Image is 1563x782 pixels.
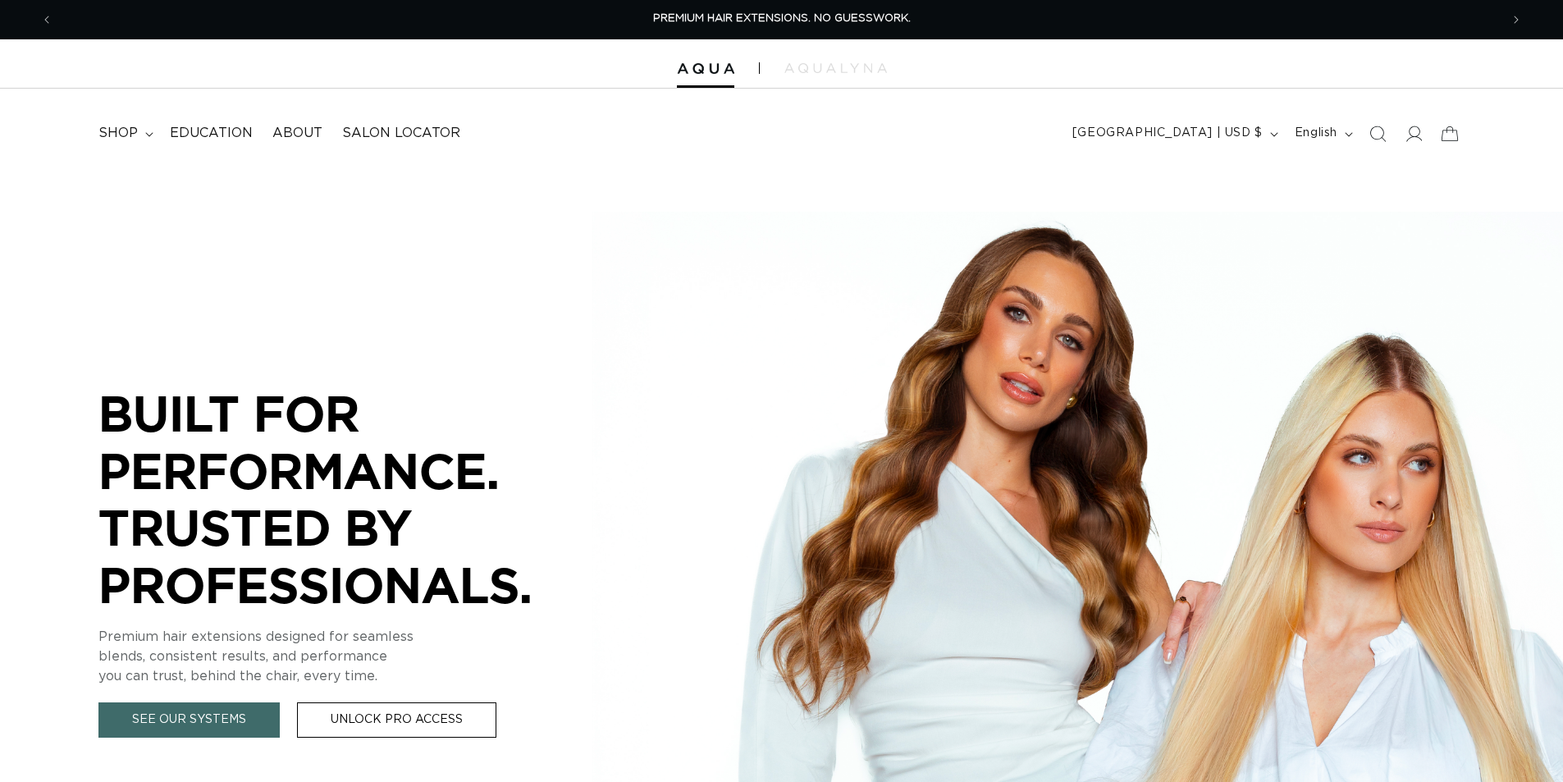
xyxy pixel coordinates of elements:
[297,702,496,738] a: Unlock Pro Access
[98,125,138,142] span: shop
[170,125,253,142] span: Education
[1072,125,1263,142] span: [GEOGRAPHIC_DATA] | USD $
[98,702,280,738] a: See Our Systems
[1285,118,1360,149] button: English
[677,63,734,75] img: Aqua Hair Extensions
[263,115,332,152] a: About
[98,385,591,613] p: BUILT FOR PERFORMANCE. TRUSTED BY PROFESSIONALS.
[160,115,263,152] a: Education
[1360,116,1396,152] summary: Search
[653,13,911,24] span: PREMIUM HAIR EXTENSIONS. NO GUESSWORK.
[1063,118,1285,149] button: [GEOGRAPHIC_DATA] | USD $
[98,627,591,686] p: Premium hair extensions designed for seamless blends, consistent results, and performance you can...
[332,115,470,152] a: Salon Locator
[29,4,65,35] button: Previous announcement
[1295,125,1337,142] span: English
[1498,4,1534,35] button: Next announcement
[342,125,460,142] span: Salon Locator
[784,63,887,73] img: aqualyna.com
[272,125,322,142] span: About
[89,115,160,152] summary: shop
